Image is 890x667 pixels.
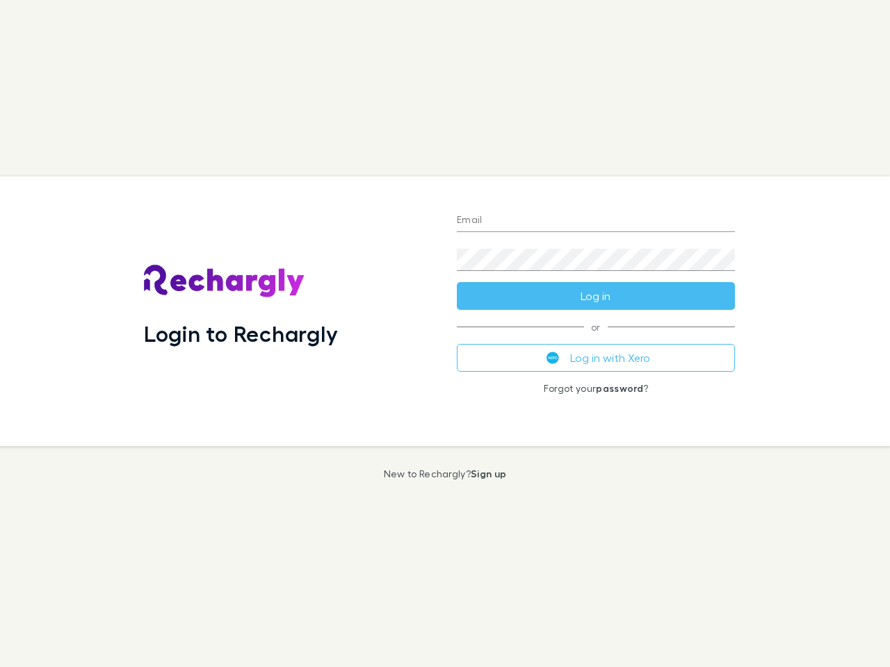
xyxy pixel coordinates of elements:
img: Xero's logo [547,352,559,364]
a: password [596,382,643,394]
p: New to Rechargly? [384,468,507,479]
p: Forgot your ? [457,383,735,394]
h1: Login to Rechargly [144,320,338,347]
img: Rechargly's Logo [144,265,305,298]
a: Sign up [471,468,506,479]
button: Log in [457,282,735,310]
button: Log in with Xero [457,344,735,372]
